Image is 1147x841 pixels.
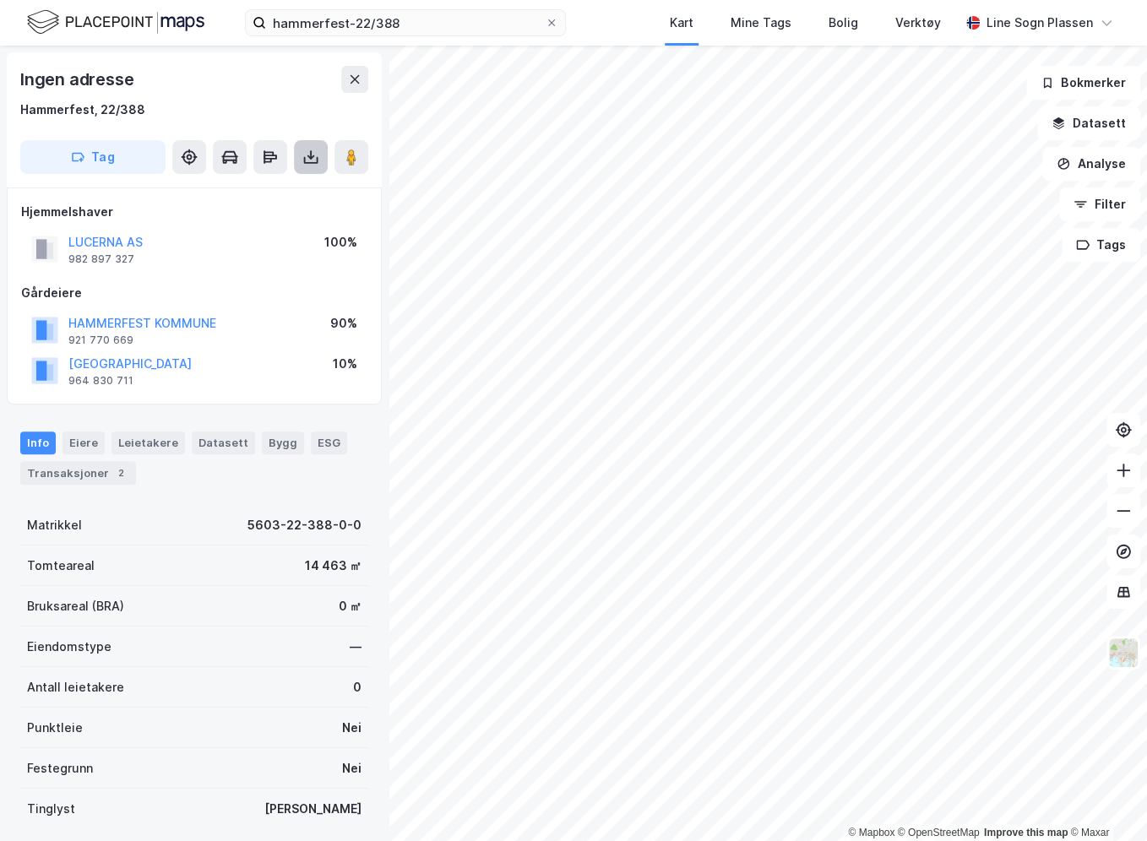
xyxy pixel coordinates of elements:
div: 14 463 ㎡ [305,556,361,576]
div: — [350,637,361,657]
img: Z [1107,637,1139,669]
div: 2 [112,464,129,481]
div: Bolig [829,13,858,33]
div: [PERSON_NAME] [264,799,361,819]
div: Leietakere [111,431,185,453]
div: 982 897 327 [68,252,134,266]
div: 5603-22-388-0-0 [247,515,361,535]
div: Bygg [262,431,304,453]
div: Kart [670,13,693,33]
div: Datasett [192,431,255,453]
div: Eiendomstype [27,637,111,657]
div: Mine Tags [731,13,791,33]
div: Antall leietakere [27,677,124,697]
button: Filter [1059,187,1140,221]
input: Søk på adresse, matrikkel, gårdeiere, leietakere eller personer [266,10,545,35]
div: 921 770 669 [68,334,133,347]
div: 0 [353,677,361,697]
button: Datasett [1037,106,1140,140]
button: Tag [20,140,166,174]
div: Hjemmelshaver [21,202,367,222]
div: 90% [330,313,357,334]
div: Info [20,431,56,453]
div: Hammerfest, 22/388 [20,100,145,120]
div: 964 830 711 [68,374,133,388]
button: Bokmerker [1026,66,1140,100]
div: Bruksareal (BRA) [27,596,124,616]
a: Improve this map [984,827,1068,838]
div: ESG [311,431,347,453]
div: Festegrunn [27,758,93,779]
div: Tomteareal [27,556,95,576]
div: Punktleie [27,718,83,738]
div: Gårdeiere [21,283,367,303]
button: Analyse [1042,147,1140,181]
div: Kontrollprogram for chat [1063,760,1147,841]
div: 10% [333,354,357,374]
div: Tinglyst [27,799,75,819]
button: Tags [1062,228,1140,262]
iframe: Chat Widget [1063,760,1147,841]
div: Matrikkel [27,515,82,535]
img: logo.f888ab2527a4732fd821a326f86c7f29.svg [27,8,204,37]
div: Nei [342,758,361,779]
div: Nei [342,718,361,738]
div: Verktøy [895,13,941,33]
a: Mapbox [848,827,894,838]
div: Ingen adresse [20,66,137,93]
div: 100% [324,232,357,252]
a: OpenStreetMap [898,827,980,838]
div: Line Sogn Plassen [987,13,1093,33]
div: Eiere [63,431,105,453]
div: Transaksjoner [20,461,136,485]
div: 0 ㎡ [339,596,361,616]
